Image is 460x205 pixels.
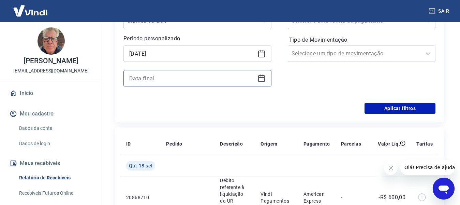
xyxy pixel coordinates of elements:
img: 0a10bdf8-812f-4f5c-ad6f-613b3534eb3e.jpeg [38,27,65,55]
p: Pagamento [303,140,330,147]
a: Início [8,86,94,101]
p: - [341,194,361,201]
p: 20868710 [126,194,155,201]
p: Pedido [166,140,182,147]
button: Meu cadastro [8,106,94,121]
span: Qui, 18 set [129,162,152,169]
p: Tarifas [416,140,433,147]
a: Recebíveis Futuros Online [16,186,94,200]
p: -R$ 600,00 [379,193,405,202]
iframe: Botão para abrir a janela de mensagens [433,178,455,200]
p: ID [126,140,131,147]
input: Data final [129,73,255,83]
p: Valor Líq. [378,140,400,147]
button: Aplicar filtros [365,103,435,114]
img: Vindi [8,0,53,21]
p: Origem [261,140,277,147]
p: Parcelas [341,140,361,147]
span: Olá! Precisa de ajuda? [4,5,57,10]
iframe: Mensagem da empresa [400,160,455,175]
a: Relatório de Recebíveis [16,171,94,185]
input: Data inicial [129,49,255,59]
a: Dados da conta [16,121,94,135]
p: American Express [303,191,330,204]
p: Vindi Pagamentos [261,191,293,204]
iframe: Fechar mensagem [384,161,398,175]
button: Meus recebíveis [8,156,94,171]
a: Dados de login [16,137,94,151]
p: Descrição [220,140,243,147]
p: [PERSON_NAME] [24,57,78,65]
p: [EMAIL_ADDRESS][DOMAIN_NAME] [13,67,89,74]
p: Período personalizado [123,35,271,43]
button: Sair [427,5,452,17]
label: Tipo de Movimentação [289,36,434,44]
